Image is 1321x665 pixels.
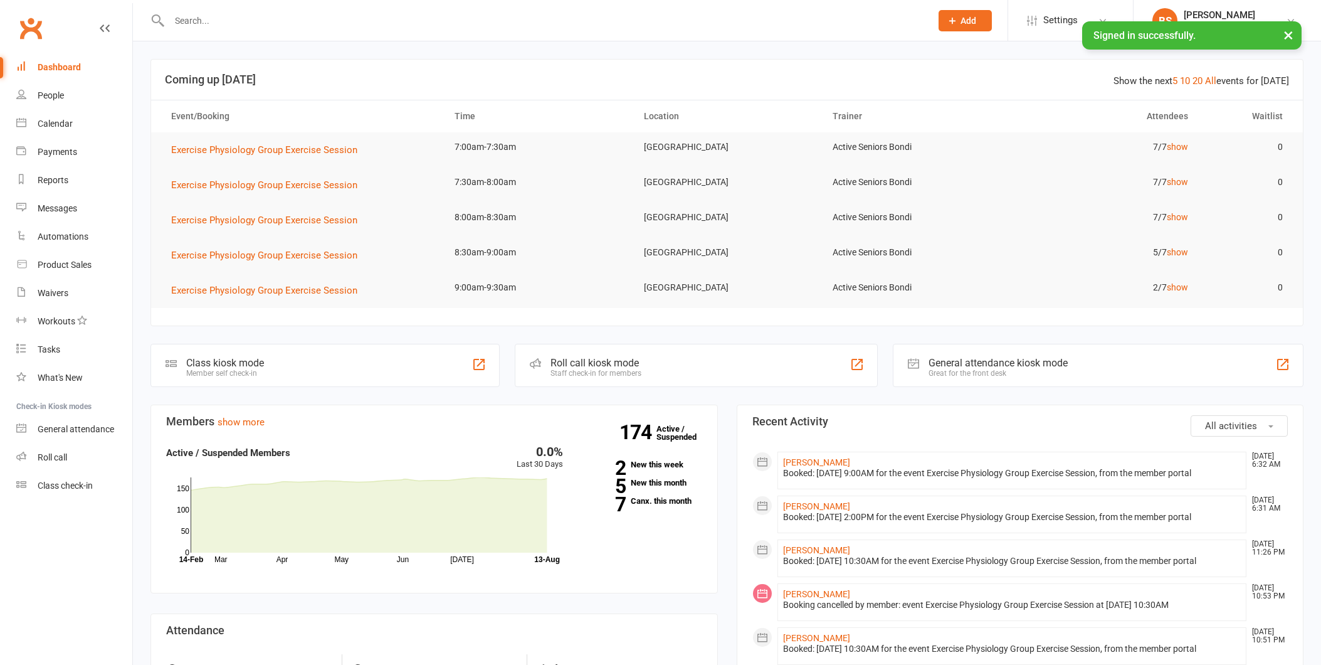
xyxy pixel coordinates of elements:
[171,179,357,191] span: Exercise Physiology Group Exercise Session
[16,415,132,444] a: General attendance kiosk mode
[165,73,1289,86] h3: Coming up [DATE]
[1011,238,1199,267] td: 5/7
[16,53,132,82] a: Dashboard
[16,279,132,307] a: Waivers
[16,364,132,392] a: What's New
[783,457,850,467] a: [PERSON_NAME]
[1011,273,1199,302] td: 2/7
[38,260,92,270] div: Product Sales
[1246,628,1287,644] time: [DATE] 10:51 PM
[38,119,73,129] div: Calendar
[582,479,702,487] a: 5New this month
[1246,496,1287,513] time: [DATE] 6:31 AM
[1199,273,1294,302] td: 0
[171,213,366,228] button: Exercise Physiology Group Exercise Session
[166,624,702,637] h3: Attendance
[1167,212,1188,222] a: show
[1167,142,1188,152] a: show
[1113,73,1289,88] div: Show the next events for [DATE]
[1199,238,1294,267] td: 0
[1191,415,1288,437] button: All activities
[171,215,357,226] span: Exercise Physiology Group Exercise Session
[1246,584,1287,600] time: [DATE] 10:53 PM
[38,203,77,213] div: Messages
[166,12,922,29] input: Search...
[16,223,132,251] a: Automations
[16,472,132,500] a: Class kiosk mode
[16,110,132,138] a: Calendar
[38,452,67,462] div: Roll call
[1277,21,1300,48] button: ×
[821,100,1010,132] th: Trainer
[619,423,656,442] strong: 174
[218,417,265,428] a: show more
[38,344,60,354] div: Tasks
[821,238,1010,267] td: Active Seniors Bondi
[1172,75,1177,87] a: 5
[517,445,563,471] div: Last 30 Days
[633,238,821,267] td: [GEOGRAPHIC_DATA]
[582,460,702,469] a: 2New this week
[929,369,1068,378] div: Great for the front desk
[783,512,1241,523] div: Booked: [DATE] 2:00PM for the event Exercise Physiology Group Exercise Session, from the member p...
[443,168,632,197] td: 7:30am-8:00am
[821,273,1010,302] td: Active Seniors Bondi
[633,168,821,197] td: [GEOGRAPHIC_DATA]
[821,132,1010,162] td: Active Seniors Bondi
[550,369,641,378] div: Staff check-in for members
[443,203,632,232] td: 8:00am-8:30am
[16,251,132,279] a: Product Sales
[166,447,290,459] strong: Active / Suspended Members
[1205,75,1216,87] a: All
[38,147,77,157] div: Payments
[1011,100,1199,132] th: Attendees
[783,600,1241,610] div: Booking cancelled by member: event Exercise Physiology Group Exercise Session at [DATE] 10:30AM
[186,369,264,378] div: Member self check-in
[38,481,93,491] div: Class check-in
[1011,168,1199,197] td: 7/7
[171,144,357,156] span: Exercise Physiology Group Exercise Session
[633,273,821,302] td: [GEOGRAPHIC_DATA]
[582,497,702,505] a: 7Canx. this month
[15,13,46,44] a: Clubworx
[821,168,1010,197] td: Active Seniors Bondi
[1011,203,1199,232] td: 7/7
[171,142,366,157] button: Exercise Physiology Group Exercise Session
[171,250,357,261] span: Exercise Physiology Group Exercise Session
[16,336,132,364] a: Tasks
[1192,75,1203,87] a: 20
[38,288,68,298] div: Waivers
[783,501,850,511] a: [PERSON_NAME]
[1246,452,1287,469] time: [DATE] 6:32 AM
[752,415,1288,428] h3: Recent Activity
[16,166,132,194] a: Reports
[38,316,75,326] div: Workouts
[160,100,443,132] th: Event/Booking
[16,82,132,110] a: People
[443,132,632,162] td: 7:00am-7:30am
[1180,75,1190,87] a: 10
[783,644,1241,654] div: Booked: [DATE] 10:30AM for the event Exercise Physiology Group Exercise Session, from the member ...
[633,203,821,232] td: [GEOGRAPHIC_DATA]
[1093,29,1196,41] span: Signed in successfully.
[16,194,132,223] a: Messages
[550,357,641,369] div: Roll call kiosk mode
[783,589,850,599] a: [PERSON_NAME]
[38,62,81,72] div: Dashboard
[633,132,821,162] td: [GEOGRAPHIC_DATA]
[517,445,563,458] div: 0.0%
[171,285,357,296] span: Exercise Physiology Group Exercise Session
[1152,8,1177,33] div: BS
[443,100,632,132] th: Time
[1246,540,1287,556] time: [DATE] 11:26 PM
[783,545,850,555] a: [PERSON_NAME]
[582,495,626,514] strong: 7
[1184,21,1263,32] div: Staying Active Bondi
[783,468,1241,479] div: Booked: [DATE] 9:00AM for the event Exercise Physiology Group Exercise Session, from the member p...
[16,444,132,472] a: Roll call
[1167,177,1188,187] a: show
[1205,420,1257,432] span: All activities
[171,248,366,263] button: Exercise Physiology Group Exercise Session
[1199,100,1294,132] th: Waitlist
[1199,132,1294,162] td: 0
